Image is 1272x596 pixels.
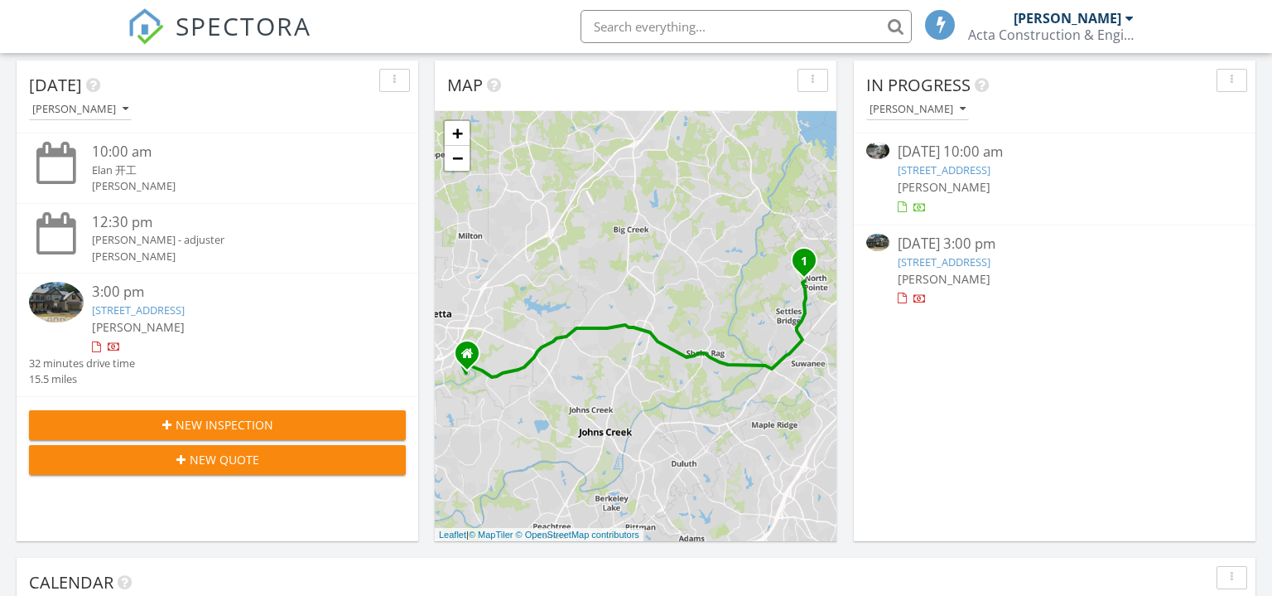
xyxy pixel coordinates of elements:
a: [DATE] 10:00 am [STREET_ADDRESS] [PERSON_NAME] [866,142,1243,216]
a: [DATE] 3:00 pm [STREET_ADDRESS] [PERSON_NAME] [866,234,1243,308]
button: New Quote [29,445,406,475]
a: [STREET_ADDRESS] [898,254,990,269]
a: Leaflet [439,530,466,540]
a: [STREET_ADDRESS] [898,162,990,177]
div: [PERSON_NAME] [92,249,374,264]
div: 3:00 pm [92,282,374,303]
div: Elan 开工 [92,162,374,178]
a: SPECTORA [128,22,311,57]
a: © MapTiler [469,530,513,540]
div: [DATE] 10:00 am [898,142,1212,162]
div: 1110 Seale Drive, Alpharetta GA 30022 [467,353,477,363]
div: 10:00 am [92,142,374,162]
a: Zoom in [445,121,470,146]
i: 1 [801,256,807,268]
img: The Best Home Inspection Software - Spectora [128,8,164,45]
span: SPECTORA [176,8,311,43]
span: [PERSON_NAME] [92,319,185,335]
a: 3:00 pm [STREET_ADDRESS] [PERSON_NAME] 32 minutes drive time 15.5 miles [29,282,406,388]
div: Acta Construction & Engineering, LLC [968,27,1134,43]
span: [DATE] [29,74,82,96]
div: [PERSON_NAME] [870,104,966,115]
span: [PERSON_NAME] [898,271,990,287]
div: [PERSON_NAME] - adjuster [92,232,374,248]
span: [PERSON_NAME] [898,179,990,195]
div: 15.5 miles [29,371,135,387]
div: [PERSON_NAME] [1014,10,1121,27]
span: In Progress [866,74,971,96]
div: [PERSON_NAME] [32,104,128,115]
div: 32 minutes drive time [29,356,135,371]
a: Zoom out [445,146,470,171]
div: | [435,528,643,542]
div: [PERSON_NAME] [92,178,374,194]
div: 12:30 pm [92,212,374,233]
div: [DATE] 3:00 pm [898,234,1212,254]
span: Calendar [29,571,113,594]
input: Search everything... [581,10,912,43]
img: 9316643%2Fcover_photos%2FvTKpbciOAMI4WtDmeoJT%2Fsmall.jpg [866,142,889,159]
button: New Inspection [29,410,406,440]
span: Map [447,74,483,96]
button: [PERSON_NAME] [29,99,132,121]
span: New Inspection [176,416,273,434]
img: 9298842%2Fcover_photos%2Fx5nHAG2Hur5vv1rOWhFb%2Fsmall.jpg [29,282,84,322]
a: © OpenStreetMap contributors [516,530,639,540]
a: [STREET_ADDRESS] [92,303,185,317]
img: 9298842%2Fcover_photos%2Fx5nHAG2Hur5vv1rOWhFb%2Fsmall.jpg [866,234,889,251]
div: 5120 Price Dr, Suwanee, GA 30024 [804,260,814,270]
span: New Quote [190,451,259,468]
button: [PERSON_NAME] [866,99,969,121]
